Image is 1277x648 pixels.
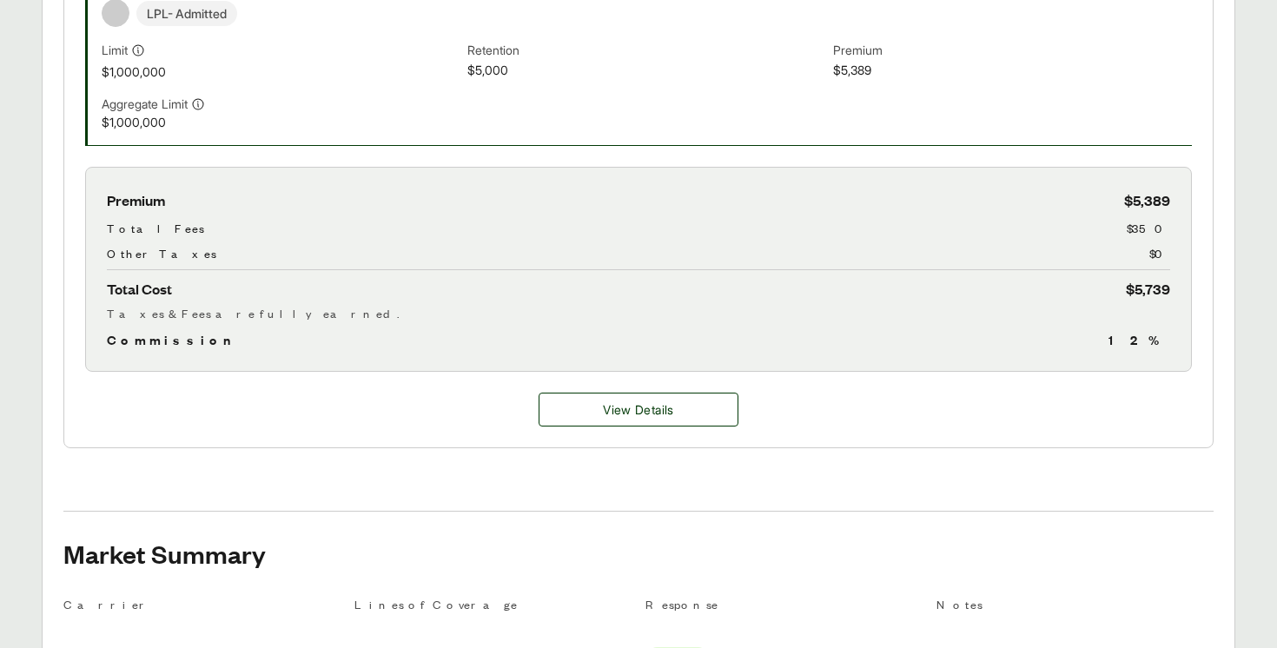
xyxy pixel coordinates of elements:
[107,244,216,262] span: Other Taxes
[107,304,1170,322] div: Taxes & Fees are fully earned.
[645,595,923,620] th: Response
[63,539,1214,567] h2: Market Summary
[539,393,738,426] button: View Details
[936,595,1214,620] th: Notes
[102,113,460,131] span: $1,000,000
[107,277,172,301] span: Total Cost
[107,188,165,212] span: Premium
[603,400,673,419] span: View Details
[136,1,237,26] span: LPL - Admitted
[1127,219,1170,237] span: $350
[833,61,1192,81] span: $5,389
[833,41,1192,61] span: Premium
[1108,329,1170,350] span: 12 %
[102,63,460,81] span: $1,000,000
[1149,244,1170,262] span: $0
[63,595,341,620] th: Carrier
[107,219,204,237] span: Total Fees
[1126,277,1170,301] span: $5,739
[539,393,738,426] a: Synergy LPL Proposal details
[102,95,188,113] span: Aggregate Limit
[467,41,826,61] span: Retention
[107,329,239,350] span: Commission
[102,41,128,59] span: Limit
[1124,188,1170,212] span: $5,389
[354,595,632,620] th: Lines of Coverage
[467,61,826,81] span: $5,000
